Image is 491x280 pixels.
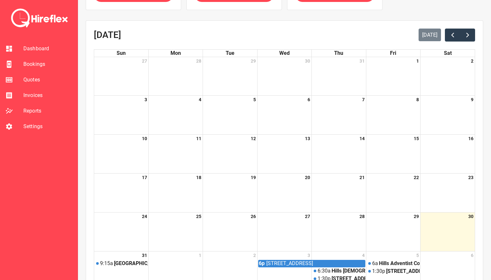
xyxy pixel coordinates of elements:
[148,57,203,96] td: July 28, 2025
[312,135,366,174] td: August 14, 2025
[361,251,366,259] a: September 4, 2025
[467,135,475,142] a: August 16, 2025
[266,260,313,267] div: [STREET_ADDRESS]
[195,174,203,181] a: August 18, 2025
[366,57,420,96] td: August 1, 2025
[115,50,127,57] a: Sunday
[312,174,366,213] td: August 21, 2025
[421,96,475,135] td: August 9, 2025
[252,96,257,103] a: August 5, 2025
[366,213,420,251] td: August 29, 2025
[358,57,366,65] a: July 31, 2025
[366,135,420,174] td: August 15, 2025
[415,96,420,103] a: August 8, 2025
[258,260,265,267] div: 6p
[312,213,366,251] td: August 28, 2025
[252,251,257,259] a: September 2, 2025
[94,213,148,251] td: August 24, 2025
[412,213,420,220] a: August 29, 2025
[304,57,311,65] a: July 30, 2025
[249,213,257,220] a: August 26, 2025
[195,57,203,65] a: July 28, 2025
[470,57,475,65] a: August 2, 2025
[141,135,148,142] a: August 10, 2025
[332,268,365,274] div: Hills [DEMOGRAPHIC_DATA][GEOGRAPHIC_DATA] [PERSON_NAME][GEOGRAPHIC_DATA], [GEOGRAPHIC_DATA]
[358,174,366,181] a: August 21, 2025
[257,213,311,251] td: August 27, 2025
[412,135,420,142] a: August 15, 2025
[421,174,475,213] td: August 23, 2025
[470,251,475,259] a: September 6, 2025
[195,135,203,142] a: August 11, 2025
[421,213,475,251] td: August 30, 2025
[278,50,291,57] a: Wednesday
[203,174,257,213] td: August 19, 2025
[23,91,72,99] span: Invoices
[415,57,420,65] a: August 1, 2025
[318,268,331,274] div: 6:30a
[415,251,420,259] a: September 5, 2025
[203,96,257,135] td: August 5, 2025
[304,135,311,142] a: August 13, 2025
[169,50,182,57] a: Monday
[23,45,72,53] span: Dashboard
[467,213,475,220] a: August 30, 2025
[412,174,420,181] a: August 22, 2025
[94,57,148,96] td: July 27, 2025
[257,135,311,174] td: August 13, 2025
[443,50,453,57] a: Saturday
[141,251,148,259] a: August 31, 2025
[100,261,113,266] div: 9:15a
[94,135,148,174] td: August 10, 2025
[203,213,257,251] td: August 26, 2025
[358,213,366,220] a: August 28, 2025
[304,213,311,220] a: August 27, 2025
[249,57,257,65] a: July 29, 2025
[94,96,148,135] td: August 3, 2025
[333,50,345,57] a: Thursday
[421,57,475,96] td: August 2, 2025
[197,96,203,103] a: August 4, 2025
[460,29,475,42] button: Next month
[143,96,148,103] a: August 3, 2025
[421,135,475,174] td: August 16, 2025
[203,57,257,96] td: July 29, 2025
[372,268,385,274] div: 1:30p
[312,96,366,135] td: August 7, 2025
[445,29,460,42] button: Previous month
[312,57,366,96] td: July 31, 2025
[23,60,72,68] span: Bookings
[366,174,420,213] td: August 22, 2025
[224,50,236,57] a: Tuesday
[249,174,257,181] a: August 19, 2025
[203,135,257,174] td: August 12, 2025
[304,174,311,181] a: August 20, 2025
[195,213,203,220] a: August 25, 2025
[197,251,203,259] a: September 1, 2025
[257,57,311,96] td: July 30, 2025
[148,135,203,174] td: August 11, 2025
[148,96,203,135] td: August 4, 2025
[386,268,420,274] div: [STREET_ADDRESS]
[94,30,121,40] h2: [DATE]
[148,174,203,213] td: August 18, 2025
[257,96,311,135] td: August 6, 2025
[148,213,203,251] td: August 25, 2025
[358,135,366,142] a: August 14, 2025
[379,261,420,266] div: Hills Adventist College - [GEOGRAPHIC_DATA], [GEOGRAPHIC_DATA]
[23,107,72,115] span: Reports
[470,96,475,103] a: August 9, 2025
[141,213,148,220] a: August 24, 2025
[23,123,72,130] span: Settings
[23,76,72,84] span: Quotes
[141,174,148,181] a: August 17, 2025
[419,29,441,41] button: [DATE]
[141,57,148,65] a: July 27, 2025
[389,50,397,57] a: Friday
[306,251,311,259] a: September 3, 2025
[114,261,148,266] div: [GEOGRAPHIC_DATA], [GEOGRAPHIC_DATA], [GEOGRAPHIC_DATA]
[249,135,257,142] a: August 12, 2025
[94,174,148,213] td: August 17, 2025
[361,96,366,103] a: August 7, 2025
[467,174,475,181] a: August 23, 2025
